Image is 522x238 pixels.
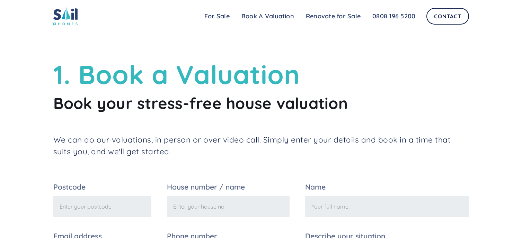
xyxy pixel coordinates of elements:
h1: 1. Book a Valuation [53,59,469,90]
label: House number / name [167,183,290,191]
a: Renovate for Sale [300,9,366,23]
a: 0808 196 5200 [366,9,421,23]
label: Postcode [53,183,151,191]
label: Name [305,183,469,191]
p: We can do our valuations, in person or over video call. Simply enter your details and book in a t... [53,134,469,157]
input: Enter your postcode [53,196,151,217]
a: For Sale [198,9,236,23]
a: Book A Valuation [236,9,300,23]
input: Enter your house no. [167,196,290,217]
input: Your full name... [305,196,469,217]
a: Contact [426,8,469,25]
img: sail home logo colored [53,7,78,25]
h2: Book your stress-free house valuation [53,93,469,113]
